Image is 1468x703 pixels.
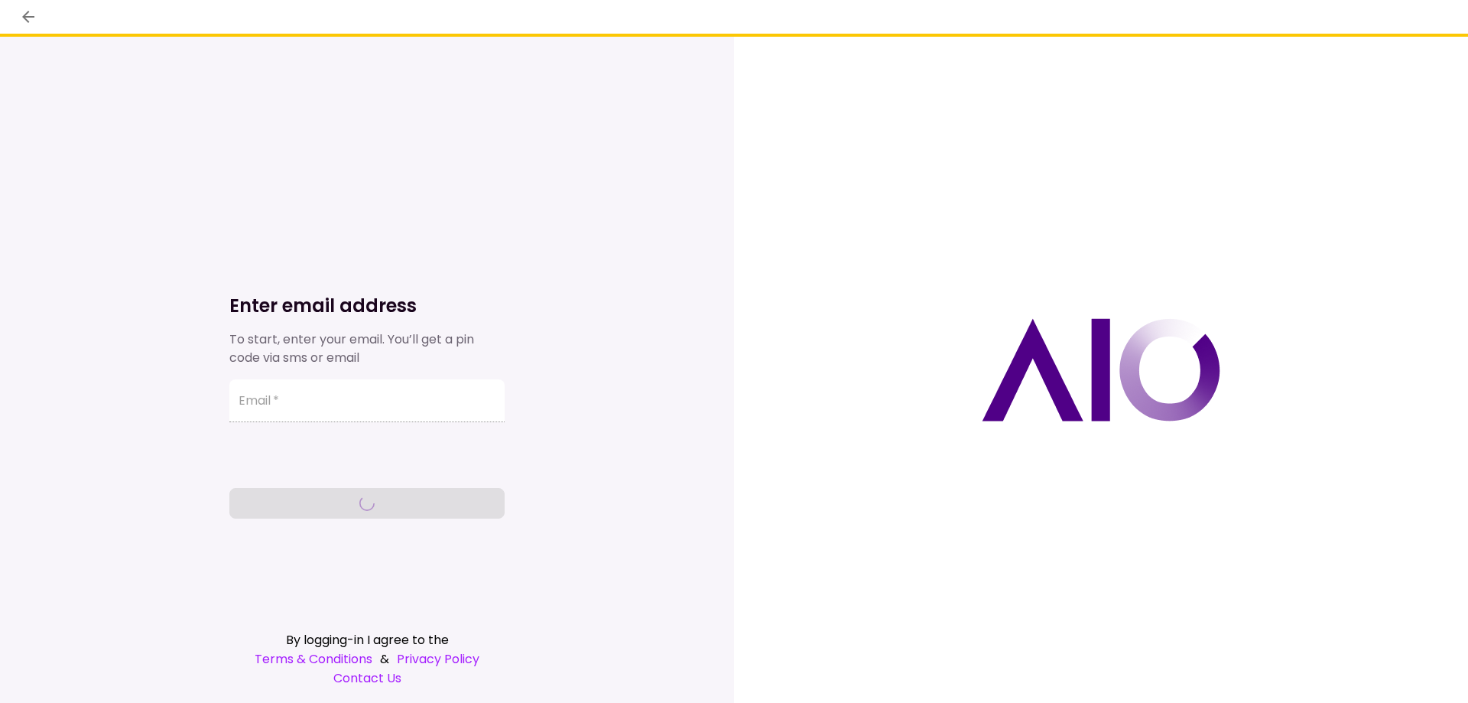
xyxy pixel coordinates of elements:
[15,4,41,30] button: back
[229,649,505,669] div: &
[397,649,479,669] a: Privacy Policy
[229,294,505,318] h1: Enter email address
[229,669,505,688] a: Contact Us
[229,330,505,367] div: To start, enter your email. You’ll get a pin code via sms or email
[255,649,372,669] a: Terms & Conditions
[982,318,1220,421] img: AIO logo
[229,630,505,649] div: By logging-in I agree to the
